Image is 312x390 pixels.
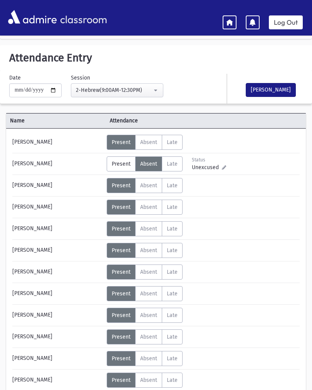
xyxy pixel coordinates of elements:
[167,204,178,210] span: Late
[107,156,183,171] div: AttTypes
[112,139,131,146] span: Present
[106,117,281,125] span: Attendance
[107,135,183,150] div: AttTypes
[140,247,157,254] span: Absent
[192,156,226,163] div: Status
[8,221,107,236] div: [PERSON_NAME]
[112,161,131,167] span: Present
[8,373,107,388] div: [PERSON_NAME]
[9,74,21,82] label: Date
[167,161,178,167] span: Late
[140,161,157,167] span: Absent
[112,290,131,297] span: Present
[167,312,178,319] span: Late
[8,243,107,258] div: [PERSON_NAME]
[6,51,306,64] h5: Attendance Entry
[167,269,178,275] span: Late
[8,308,107,323] div: [PERSON_NAME]
[8,178,107,193] div: [PERSON_NAME]
[8,329,107,344] div: [PERSON_NAME]
[8,286,107,301] div: [PERSON_NAME]
[140,269,157,275] span: Absent
[112,334,131,340] span: Present
[140,226,157,232] span: Absent
[140,355,157,362] span: Absent
[140,312,157,319] span: Absent
[112,312,131,319] span: Present
[112,182,131,189] span: Present
[246,83,296,97] button: [PERSON_NAME]
[167,334,178,340] span: Late
[140,334,157,340] span: Absent
[167,247,178,254] span: Late
[8,351,107,366] div: [PERSON_NAME]
[107,178,183,193] div: AttTypes
[107,200,183,215] div: AttTypes
[107,308,183,323] div: AttTypes
[107,286,183,301] div: AttTypes
[167,290,178,297] span: Late
[140,139,157,146] span: Absent
[167,182,178,189] span: Late
[269,15,303,29] a: Log Out
[112,226,131,232] span: Present
[6,8,59,26] img: AdmirePro
[107,265,183,280] div: AttTypes
[112,355,131,362] span: Present
[140,182,157,189] span: Absent
[59,7,107,27] span: classroom
[107,221,183,236] div: AttTypes
[167,226,178,232] span: Late
[192,163,222,171] span: Unexcused
[8,156,107,171] div: [PERSON_NAME]
[71,74,90,82] label: Session
[140,204,157,210] span: Absent
[167,139,178,146] span: Late
[6,117,106,125] span: Name
[112,269,131,275] span: Present
[71,83,163,97] button: 2-Hebrew(9:00AM-12:30PM)
[107,351,183,366] div: AttTypes
[167,355,178,362] span: Late
[107,243,183,258] div: AttTypes
[8,200,107,215] div: [PERSON_NAME]
[140,290,157,297] span: Absent
[76,86,152,94] div: 2-Hebrew(9:00AM-12:30PM)
[112,204,131,210] span: Present
[8,135,107,150] div: [PERSON_NAME]
[8,265,107,280] div: [PERSON_NAME]
[112,247,131,254] span: Present
[107,329,183,344] div: AttTypes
